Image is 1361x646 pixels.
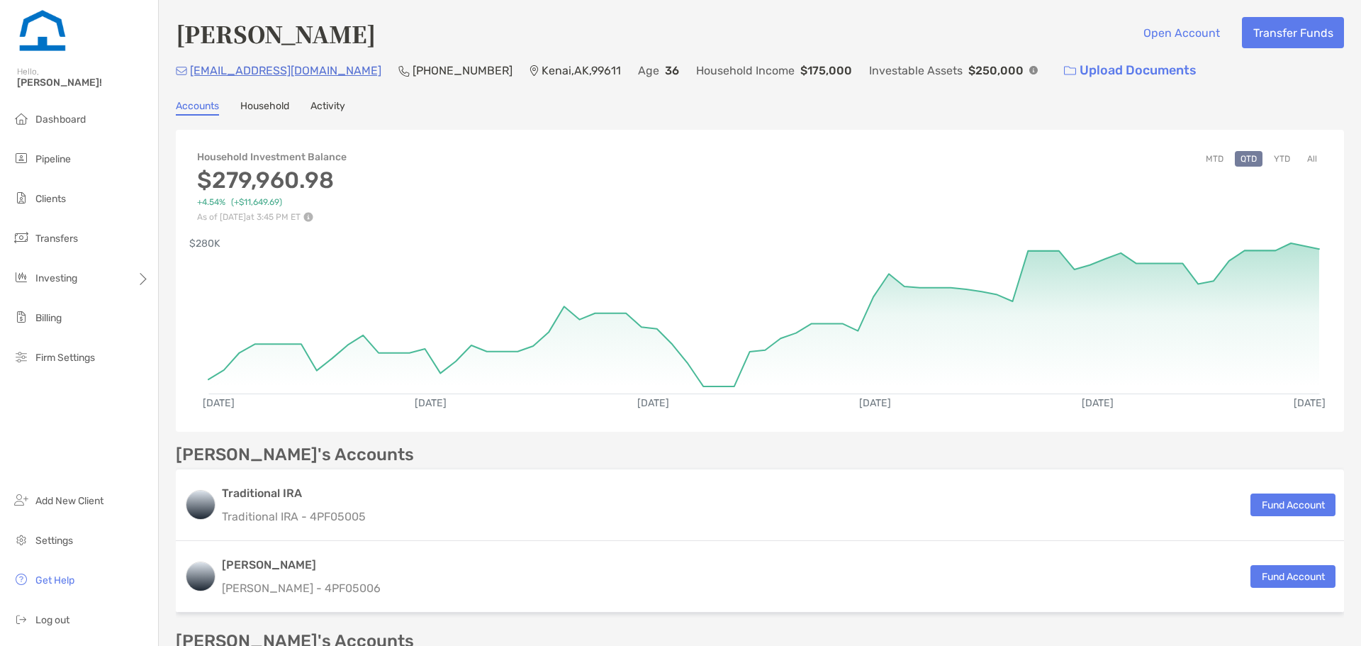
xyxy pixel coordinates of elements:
h4: [PERSON_NAME] [176,17,376,50]
span: Clients [35,193,66,205]
p: Traditional IRA - 4PF05005 [222,508,366,525]
img: logo account [186,491,215,519]
p: [PERSON_NAME]'s Accounts [176,446,414,464]
h4: Household Investment Balance [197,151,347,163]
p: [PHONE_NUMBER] [413,62,513,79]
span: Get Help [35,574,74,586]
h3: Traditional IRA [222,485,366,502]
p: $175,000 [800,62,852,79]
img: clients icon [13,189,30,206]
h3: $279,960.98 [197,167,347,194]
span: Dashboard [35,113,86,126]
p: Kenai , AK , 99611 [542,62,621,79]
img: Phone Icon [398,65,410,77]
button: MTD [1200,151,1229,167]
button: Transfer Funds [1242,17,1344,48]
button: All [1301,151,1323,167]
img: Performance Info [303,212,313,222]
img: Zoe Logo [17,6,68,57]
img: Email Icon [176,67,187,75]
button: QTD [1235,151,1262,167]
img: pipeline icon [13,150,30,167]
h3: [PERSON_NAME] [222,557,381,574]
img: logout icon [13,611,30,628]
img: investing icon [13,269,30,286]
img: logo account [186,562,215,591]
span: Investing [35,272,77,284]
button: Open Account [1132,17,1231,48]
span: Settings [35,535,73,547]
img: get-help icon [13,571,30,588]
img: button icon [1064,66,1076,76]
p: Investable Assets [869,62,963,79]
text: [DATE] [859,397,891,409]
img: firm-settings icon [13,348,30,365]
text: [DATE] [637,397,669,409]
a: Upload Documents [1055,55,1206,86]
span: Transfers [35,233,78,245]
img: dashboard icon [13,110,30,127]
p: Age [638,62,659,79]
span: Firm Settings [35,352,95,364]
p: [PERSON_NAME] - 4PF05006 [222,579,381,597]
img: settings icon [13,531,30,548]
text: [DATE] [1294,397,1326,409]
a: Accounts [176,100,219,116]
text: $280K [189,238,220,250]
span: ( +$11,649.69 ) [231,197,282,208]
button: YTD [1268,151,1296,167]
span: [PERSON_NAME]! [17,77,150,89]
img: Location Icon [530,65,539,77]
a: Activity [310,100,345,116]
p: As of [DATE] at 3:45 PM ET [197,212,347,222]
img: transfers icon [13,229,30,246]
button: Fund Account [1250,565,1335,588]
text: [DATE] [203,397,235,409]
span: Log out [35,614,69,626]
a: Household [240,100,289,116]
span: Add New Client [35,495,103,507]
p: Household Income [696,62,795,79]
span: Pipeline [35,153,71,165]
p: 36 [665,62,679,79]
text: [DATE] [1082,397,1114,409]
img: Info Icon [1029,66,1038,74]
button: Fund Account [1250,494,1335,516]
span: Billing [35,312,62,324]
p: [EMAIL_ADDRESS][DOMAIN_NAME] [190,62,381,79]
img: add_new_client icon [13,491,30,508]
text: [DATE] [415,397,447,409]
span: +4.54% [197,197,225,208]
p: $250,000 [968,62,1024,79]
img: billing icon [13,308,30,325]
